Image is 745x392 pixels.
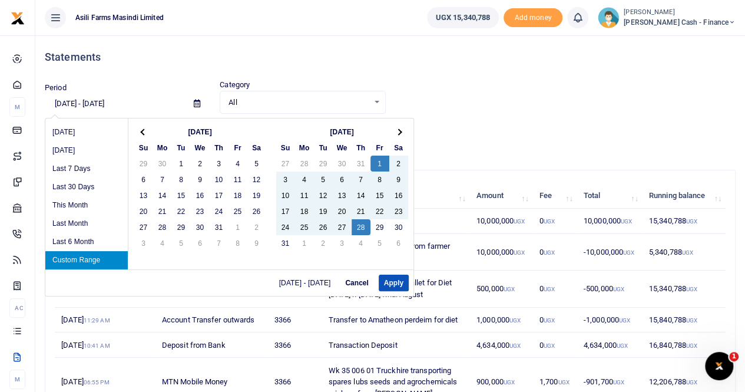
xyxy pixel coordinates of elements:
td: 10,000,000 [470,209,533,234]
td: 0 [533,271,577,307]
a: Add money [504,12,562,21]
td: 14 [352,187,370,203]
li: Last 30 Days [45,178,128,196]
li: Custom Range [45,251,128,269]
td: 31 [276,235,295,251]
small: UGX [619,317,630,324]
td: 14 [153,187,172,203]
small: UGX [686,342,697,349]
th: Fr [229,140,247,156]
td: 4 [229,156,247,172]
td: 25 [229,203,247,219]
td: 30 [333,156,352,172]
label: Category [220,79,250,91]
td: 18 [295,203,314,219]
td: 29 [370,219,389,235]
td: 16,840,788 [643,332,726,358]
td: 4,634,000 [577,332,643,358]
td: 3 [276,172,295,187]
td: 30 [191,219,210,235]
td: 1 [370,156,389,172]
td: 20 [134,203,153,219]
td: 10 [210,172,229,187]
td: 7 [153,172,172,187]
th: [DATE] [153,124,247,140]
small: [PERSON_NAME] [624,8,736,18]
td: 15 [172,187,191,203]
td: 29 [314,156,333,172]
td: 30 [153,156,172,172]
small: UGX [686,317,697,324]
td: 1 [172,156,191,172]
td: Account Transfer outwards [155,308,268,333]
th: Tu [314,140,333,156]
td: 23 [389,203,408,219]
li: Ac [9,298,25,318]
td: 7 [210,235,229,251]
td: [DATE] [55,308,155,333]
td: 31 [352,156,370,172]
td: 19 [247,187,266,203]
small: UGX [686,286,697,292]
td: 26 [314,219,333,235]
td: 0 [533,332,577,358]
td: 27 [333,219,352,235]
a: profile-user [PERSON_NAME] [PERSON_NAME] Cash - Finance [598,7,736,28]
td: 29 [134,156,153,172]
td: 4 [295,172,314,187]
small: UGX [623,249,634,256]
td: 9 [191,172,210,187]
small: UGX [682,249,693,256]
td: [DATE] [55,332,155,358]
td: 5 [314,172,333,187]
td: 12 [247,172,266,187]
td: 27 [134,219,153,235]
small: UGX [544,342,555,349]
td: 24 [210,203,229,219]
td: 0 [533,234,577,271]
a: UGX 15,340,788 [427,7,499,28]
span: Add money [504,8,562,28]
td: 5,340,788 [643,234,726,271]
td: 10,000,000 [577,209,643,234]
a: logo-small logo-large logo-large [11,13,25,22]
td: 4 [153,235,172,251]
td: 6 [134,172,153,187]
li: Last Month [45,215,128,233]
td: Transaction Deposit [322,332,469,358]
small: UGX [686,379,697,386]
td: 10 [276,187,295,203]
td: 20 [333,203,352,219]
li: This Month [45,196,128,215]
td: 1 [295,235,314,251]
span: All [229,97,368,108]
small: 11:29 AM [84,317,110,324]
td: 7 [352,172,370,187]
label: Period [45,82,67,94]
td: 10,000,000 [470,234,533,271]
small: UGX [514,218,525,225]
span: [PERSON_NAME] Cash - Finance [624,17,736,28]
small: UGX [504,286,515,292]
td: 23 [191,203,210,219]
td: 15,340,788 [643,209,726,234]
li: Last 6 Month [45,233,128,251]
td: 9 [389,172,408,187]
td: 1 [229,219,247,235]
th: Th [352,140,370,156]
small: 06:55 PM [84,379,110,386]
td: 16 [389,187,408,203]
small: UGX [621,218,632,225]
td: 9 [247,235,266,251]
td: 27 [276,156,295,172]
small: UGX [558,379,569,386]
td: 22 [172,203,191,219]
td: 3 [333,235,352,251]
span: 1 [729,352,739,361]
th: Mo [295,140,314,156]
td: 21 [153,203,172,219]
td: 2 [389,156,408,172]
input: select period [45,94,184,114]
td: 17 [276,203,295,219]
td: 0 [533,308,577,333]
